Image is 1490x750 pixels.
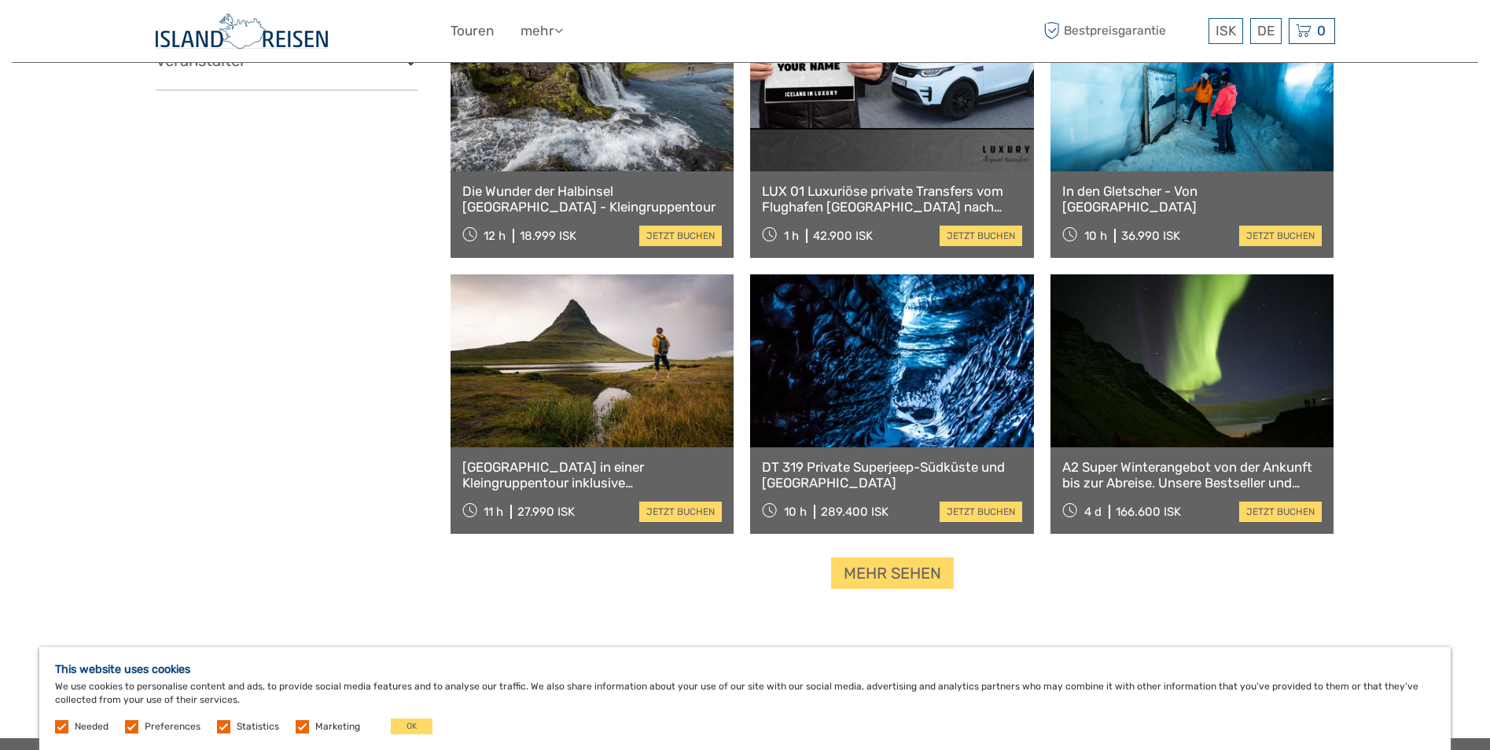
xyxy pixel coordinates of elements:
[517,505,575,519] div: 27.990 ISK
[831,557,954,590] a: Mehr sehen
[821,505,888,519] div: 289.400 ISK
[1239,226,1322,246] a: jetzt buchen
[39,647,1451,750] div: We use cookies to personalise content and ads, to provide social media features and to analyse ou...
[237,720,279,733] label: Statistics
[639,502,722,522] a: jetzt buchen
[813,229,873,243] div: 42.900 ISK
[521,20,563,42] a: mehr
[484,505,503,519] span: 11 h
[784,505,807,519] span: 10 h
[181,24,200,43] button: Open LiveChat chat widget
[462,183,723,215] a: Die Wunder der Halbinsel [GEOGRAPHIC_DATA] - Kleingruppentour
[315,720,360,733] label: Marketing
[940,226,1022,246] a: jetzt buchen
[391,719,432,734] button: OK
[462,459,723,491] a: [GEOGRAPHIC_DATA] in einer Kleingruppentour inklusive hausgemachtem [GEOGRAPHIC_DATA]
[75,720,109,733] label: Needed
[1062,459,1323,491] a: A2 Super Winterangebot von der Ankunft bis zur Abreise. Unsere Bestseller und Northern Lights KOS...
[1116,505,1181,519] div: 166.600 ISK
[156,13,329,49] img: Iceland ProTravel
[762,183,1022,215] a: LUX 01 Luxuriöse private Transfers vom Flughafen [GEOGRAPHIC_DATA] nach [GEOGRAPHIC_DATA]
[451,20,494,42] a: Touren
[145,720,201,733] label: Preferences
[639,226,722,246] a: jetzt buchen
[1239,502,1322,522] a: jetzt buchen
[1216,23,1236,39] span: ISK
[484,229,506,243] span: 12 h
[1315,23,1328,39] span: 0
[762,459,1022,491] a: DT 319 Private Superjeep-Südküste und [GEOGRAPHIC_DATA]
[1084,505,1102,519] span: 4 d
[1084,229,1107,243] span: 10 h
[1062,183,1323,215] a: In den Gletscher - Von [GEOGRAPHIC_DATA]
[1040,18,1205,44] span: Bestpreisgarantie
[22,28,178,40] p: We're away right now. Please check back later!
[520,229,576,243] div: 18.999 ISK
[1250,18,1282,44] div: DE
[1121,229,1180,243] div: 36.990 ISK
[55,663,1435,676] h5: This website uses cookies
[784,229,799,243] span: 1 h
[940,502,1022,522] a: jetzt buchen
